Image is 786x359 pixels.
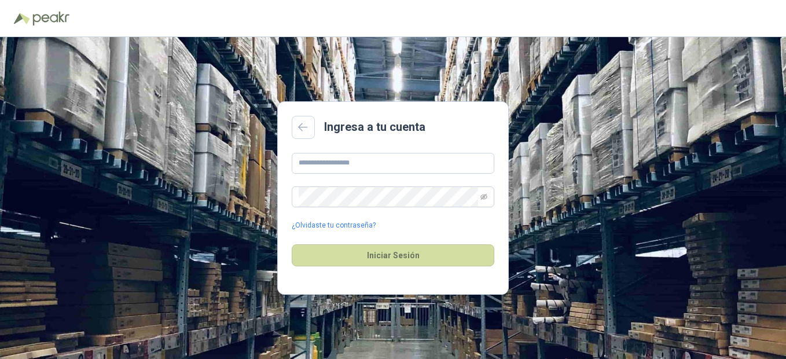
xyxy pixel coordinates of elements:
button: Iniciar Sesión [292,244,494,266]
h2: Ingresa a tu cuenta [324,118,425,136]
img: Peakr [32,12,69,25]
img: Logo [14,13,30,24]
span: eye-invisible [480,193,487,200]
a: ¿Olvidaste tu contraseña? [292,220,376,231]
